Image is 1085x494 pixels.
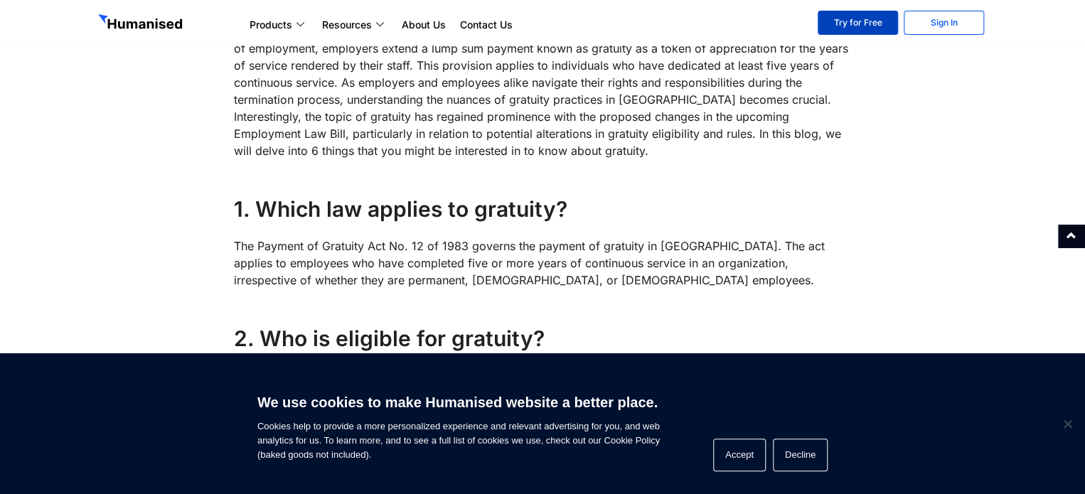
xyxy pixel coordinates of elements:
h4: 1. Which law applies to gratuity? [234,195,852,223]
img: GetHumanised Logo [98,14,185,33]
span: Cookies help to provide a more personalized experience and relevant advertising for you, and web ... [257,385,660,462]
button: Decline [773,439,828,471]
a: Products [242,16,315,33]
h6: We use cookies to make Humanised website a better place. [257,392,660,412]
p: Are you aware of the hidden treasure awaiting employees? Sri Lankan labor law mandates that, upon... [234,23,852,159]
h4: 2. Who is eligible for gratuity? [234,324,852,353]
button: Accept [713,439,766,471]
a: Try for Free [818,11,898,35]
a: Contact Us [453,16,520,33]
a: Sign In [904,11,984,35]
span: Decline [1060,417,1074,431]
p: The Payment of Gratuity Act No. 12 of 1983 governs the payment of gratuity in [GEOGRAPHIC_DATA]. ... [234,237,852,289]
a: Resources [315,16,395,33]
a: About Us [395,16,453,33]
